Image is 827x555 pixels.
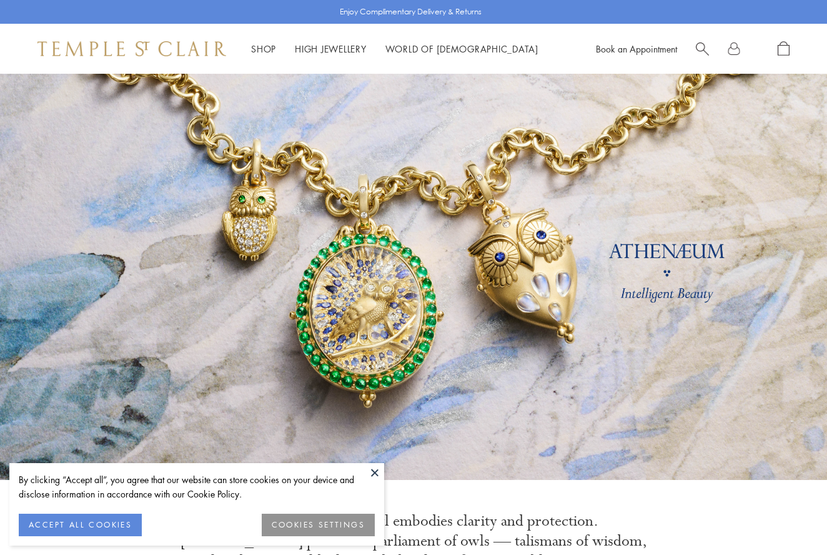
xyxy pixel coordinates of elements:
a: World of [DEMOGRAPHIC_DATA]World of [DEMOGRAPHIC_DATA] [385,42,538,55]
nav: Main navigation [251,41,538,57]
p: Enjoy Complimentary Delivery & Returns [340,6,482,18]
a: ShopShop [251,42,276,55]
a: Book an Appointment [596,42,677,55]
a: Open Shopping Bag [778,41,790,57]
button: ACCEPT ALL COOKIES [19,514,142,536]
a: High JewelleryHigh Jewellery [295,42,367,55]
img: Temple St. Clair [37,41,226,56]
button: COOKIES SETTINGS [262,514,375,536]
a: Search [696,41,709,57]
div: By clicking “Accept all”, you agree that our website can store cookies on your device and disclos... [19,472,375,501]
